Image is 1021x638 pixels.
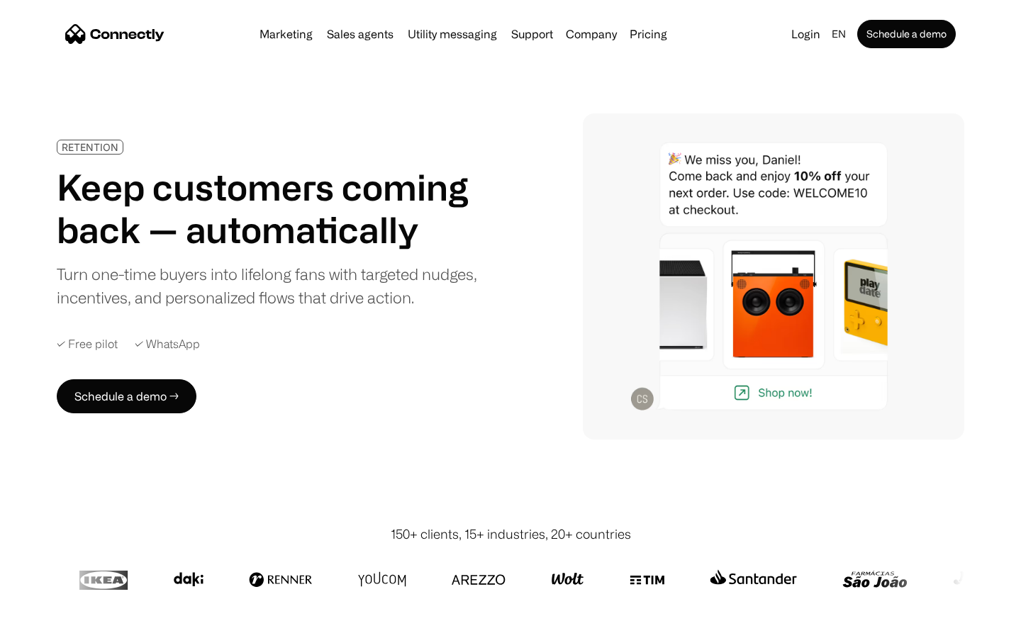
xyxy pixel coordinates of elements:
[57,262,488,309] div: Turn one-time buyers into lifelong fans with targeted nudges, incentives, and personalized flows ...
[57,166,488,251] h1: Keep customers coming back — automatically
[566,24,617,44] div: Company
[321,28,399,40] a: Sales agents
[14,612,85,633] aside: Language selected: English
[857,20,956,48] a: Schedule a demo
[62,142,118,152] div: RETENTION
[254,28,318,40] a: Marketing
[28,613,85,633] ul: Language list
[135,337,200,351] div: ✓ WhatsApp
[832,24,846,44] div: en
[57,379,196,413] a: Schedule a demo →
[57,337,118,351] div: ✓ Free pilot
[402,28,503,40] a: Utility messaging
[624,28,673,40] a: Pricing
[506,28,559,40] a: Support
[786,24,826,44] a: Login
[391,525,631,544] div: 150+ clients, 15+ industries, 20+ countries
